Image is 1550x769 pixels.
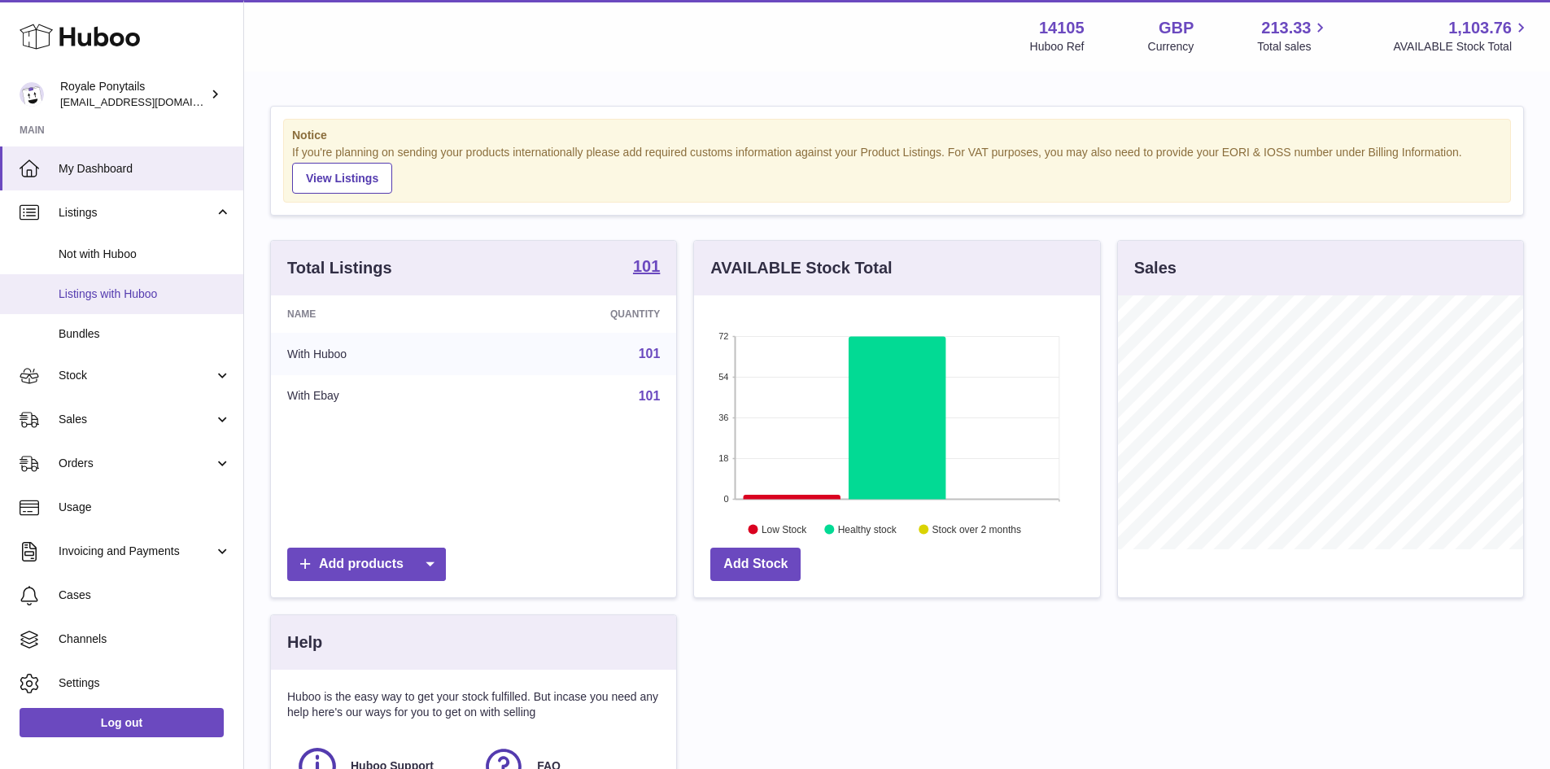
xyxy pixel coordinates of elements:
span: Invoicing and Payments [59,544,214,559]
span: AVAILABLE Stock Total [1393,39,1530,55]
h3: Sales [1134,257,1177,279]
span: Bundles [59,326,231,342]
a: 213.33 Total sales [1257,17,1330,55]
strong: 14105 [1039,17,1085,39]
td: With Ebay [271,375,485,417]
h3: Help [287,631,322,653]
span: Channels [59,631,231,647]
text: 0 [724,494,729,504]
span: Usage [59,500,231,515]
span: 213.33 [1261,17,1311,39]
a: Log out [20,708,224,737]
div: Currency [1148,39,1194,55]
strong: GBP [1159,17,1194,39]
th: Quantity [485,295,676,333]
th: Name [271,295,485,333]
a: 101 [633,258,660,277]
span: Settings [59,675,231,691]
text: 72 [719,331,729,341]
span: Cases [59,588,231,603]
strong: Notice [292,128,1502,143]
text: Stock over 2 months [932,523,1021,535]
a: 101 [639,347,661,360]
span: Listings with Huboo [59,286,231,302]
strong: 101 [633,258,660,274]
div: Huboo Ref [1030,39,1085,55]
text: 54 [719,372,729,382]
a: Add Stock [710,548,801,581]
a: View Listings [292,163,392,194]
text: 18 [719,453,729,463]
div: If you're planning on sending your products internationally please add required customs informati... [292,145,1502,194]
span: My Dashboard [59,161,231,177]
a: 101 [639,389,661,403]
h3: Total Listings [287,257,392,279]
text: 36 [719,413,729,422]
h3: AVAILABLE Stock Total [710,257,892,279]
span: Orders [59,456,214,471]
a: Add products [287,548,446,581]
span: 1,103.76 [1448,17,1512,39]
img: internalAdmin-14105@internal.huboo.com [20,82,44,107]
a: 1,103.76 AVAILABLE Stock Total [1393,17,1530,55]
span: Listings [59,205,214,221]
span: [EMAIL_ADDRESS][DOMAIN_NAME] [60,95,239,108]
span: Sales [59,412,214,427]
div: Royale Ponytails [60,79,207,110]
span: Not with Huboo [59,247,231,262]
span: Total sales [1257,39,1330,55]
text: Healthy stock [838,523,897,535]
text: Low Stock [762,523,807,535]
td: With Huboo [271,333,485,375]
p: Huboo is the easy way to get your stock fulfilled. But incase you need any help here's our ways f... [287,689,660,720]
span: Stock [59,368,214,383]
